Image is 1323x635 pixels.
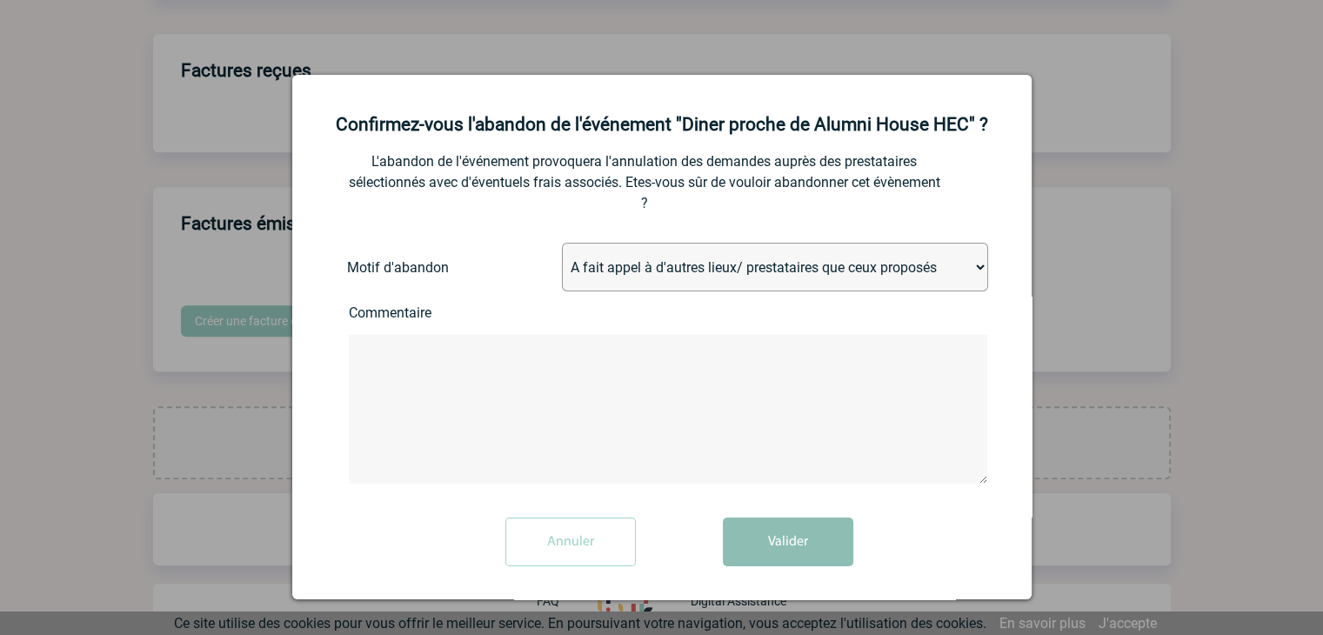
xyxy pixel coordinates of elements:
[349,304,488,321] label: Commentaire
[723,518,853,566] button: Valider
[314,114,1010,135] h2: Confirmez-vous l'abandon de l'événement "Diner proche de Alumni House HEC" ?
[349,151,940,214] p: L'abandon de l'événement provoquera l'annulation des demandes auprès des prestataires sélectionné...
[505,518,636,566] input: Annuler
[347,259,482,276] label: Motif d'abandon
